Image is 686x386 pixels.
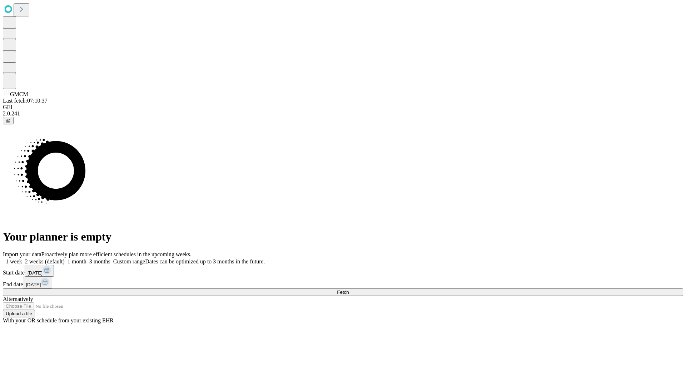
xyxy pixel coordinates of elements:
[145,258,265,264] span: Dates can be optimized up to 3 months in the future.
[68,258,86,264] span: 1 month
[3,310,35,317] button: Upload a file
[23,277,52,288] button: [DATE]
[3,277,683,288] div: End date
[3,317,114,323] span: With your OR schedule from your existing EHR
[3,288,683,296] button: Fetch
[3,251,41,257] span: Import your data
[26,282,41,287] span: [DATE]
[89,258,110,264] span: 3 months
[41,251,192,257] span: Proactively plan more efficient schedules in the upcoming weeks.
[25,258,65,264] span: 2 weeks (default)
[6,118,11,123] span: @
[3,104,683,110] div: GEI
[337,289,349,295] span: Fetch
[3,110,683,117] div: 2.0.241
[25,265,54,277] button: [DATE]
[3,265,683,277] div: Start date
[3,296,33,302] span: Alternatively
[28,270,43,276] span: [DATE]
[10,91,28,97] span: GMCM
[3,117,14,124] button: @
[113,258,145,264] span: Custom range
[3,98,48,104] span: Last fetch: 07:10:37
[3,230,683,243] h1: Your planner is empty
[6,258,22,264] span: 1 week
